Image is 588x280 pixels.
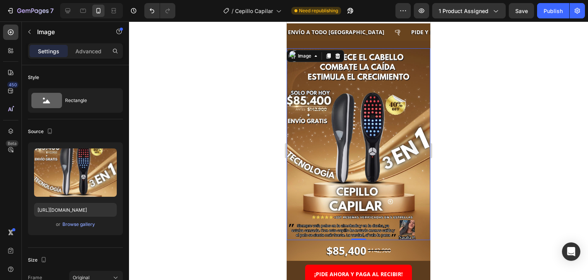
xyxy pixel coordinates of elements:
[537,3,569,18] button: Publish
[2,29,13,40] div: Alibaba Image Search
[562,242,580,261] div: Open Intercom Messenger
[62,221,95,228] div: Browse gallery
[65,92,112,109] div: Rectangle
[7,82,18,88] div: 450
[37,27,102,36] p: Image
[28,127,54,137] div: Source
[34,148,117,197] img: preview-image
[432,3,506,18] button: 1 product assigned
[6,140,18,147] div: Beta
[62,221,95,228] button: Browse gallery
[515,8,528,14] span: Save
[39,219,80,239] div: $85,400
[3,3,57,18] button: 7
[124,6,183,15] p: PIDE Y PAGA EN CASA
[2,29,13,40] img: upload-icon.svg
[235,7,273,15] span: Cepillo Capilar
[544,7,563,15] div: Publish
[34,203,117,217] input: https://example.com/image.jpg
[18,243,125,262] button: <p><strong>¡PIDE AHORA Y PAGA AL RECIBIR!</strong></p>
[232,7,234,15] span: /
[299,7,338,14] span: Need republishing
[144,3,175,18] div: Undo/Redo
[50,6,54,15] p: 7
[10,31,26,38] div: Image
[287,21,430,280] iframe: Design area
[28,74,39,81] div: Style
[75,47,101,55] p: Advanced
[80,223,105,234] div: $142,900
[38,47,59,55] p: Settings
[509,3,534,18] button: Save
[439,7,488,15] span: 1 product assigned
[28,255,48,265] div: Size
[28,249,116,256] strong: ¡PIDE AHORA Y PAGA AL RECIBIR!
[56,220,60,229] span: or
